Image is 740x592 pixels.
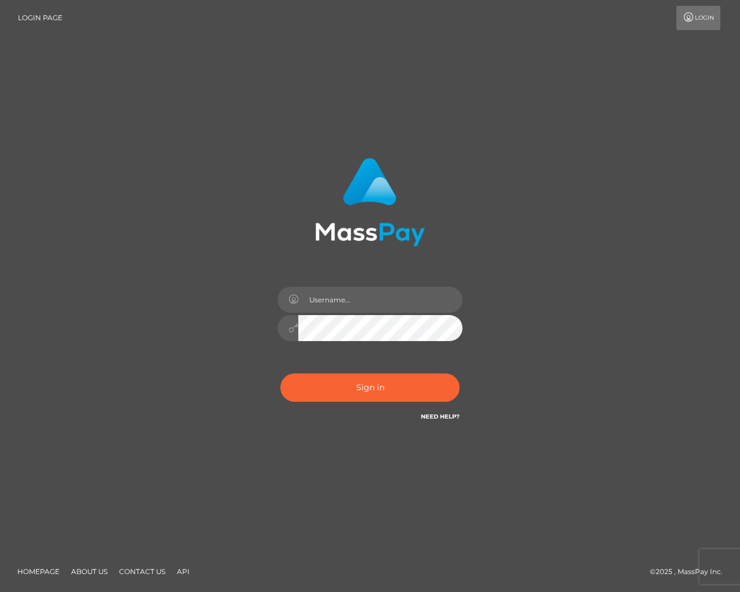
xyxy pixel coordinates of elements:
a: Login Page [18,6,62,30]
a: Homepage [13,563,64,580]
a: About Us [66,563,112,580]
a: API [172,563,194,580]
button: Sign in [280,373,460,402]
a: Need Help? [421,413,460,420]
div: © 2025 , MassPay Inc. [650,565,731,578]
a: Contact Us [114,563,170,580]
img: MassPay Login [315,158,425,246]
input: Username... [298,287,462,313]
a: Login [676,6,720,30]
